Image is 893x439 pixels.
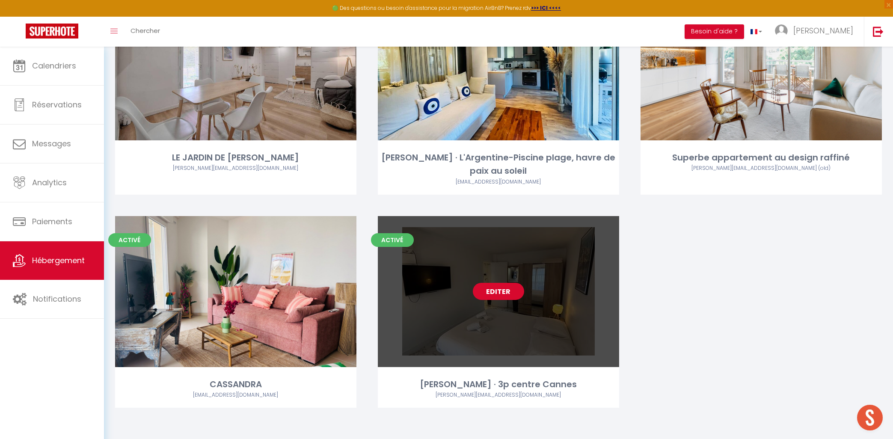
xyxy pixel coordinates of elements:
[768,17,864,47] a: ... [PERSON_NAME]
[131,26,160,35] span: Chercher
[641,151,882,164] div: Superbe appartement au design raffiné
[378,391,619,399] div: Airbnb
[26,24,78,39] img: Super Booking
[641,164,882,172] div: Airbnb
[857,405,883,430] div: Ouvrir le chat
[124,17,166,47] a: Chercher
[473,283,524,300] a: Editer
[32,216,72,227] span: Paiements
[775,24,788,37] img: ...
[793,25,853,36] span: [PERSON_NAME]
[33,294,81,304] span: Notifications
[378,378,619,391] div: [PERSON_NAME] · 3p centre Cannes
[32,60,76,71] span: Calendriers
[873,26,884,37] img: logout
[531,4,561,12] a: >>> ICI <<<<
[108,233,151,247] span: Activé
[32,255,85,266] span: Hébergement
[32,177,67,188] span: Analytics
[32,99,82,110] span: Réservations
[685,24,744,39] button: Besoin d'aide ?
[32,138,71,149] span: Messages
[115,391,356,399] div: Airbnb
[378,151,619,178] div: [PERSON_NAME] · L'Argentine-Piscine plage, havre de paix au soleil
[115,164,356,172] div: Airbnb
[115,378,356,391] div: CASSANDRA
[378,178,619,186] div: Airbnb
[115,151,356,164] div: LE JARDIN DE [PERSON_NAME]
[371,233,414,247] span: Activé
